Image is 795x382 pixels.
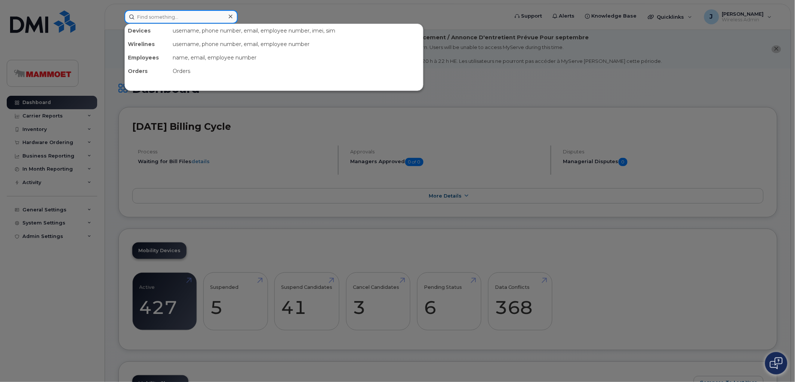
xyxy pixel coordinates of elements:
[170,37,423,51] div: username, phone number, email, employee number
[125,64,170,78] div: Orders
[170,64,423,78] div: Orders
[170,51,423,64] div: name, email, employee number
[125,24,170,37] div: Devices
[125,37,170,51] div: Wirelines
[125,51,170,64] div: Employees
[770,357,783,369] img: Open chat
[170,24,423,37] div: username, phone number, email, employee number, imei, sim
